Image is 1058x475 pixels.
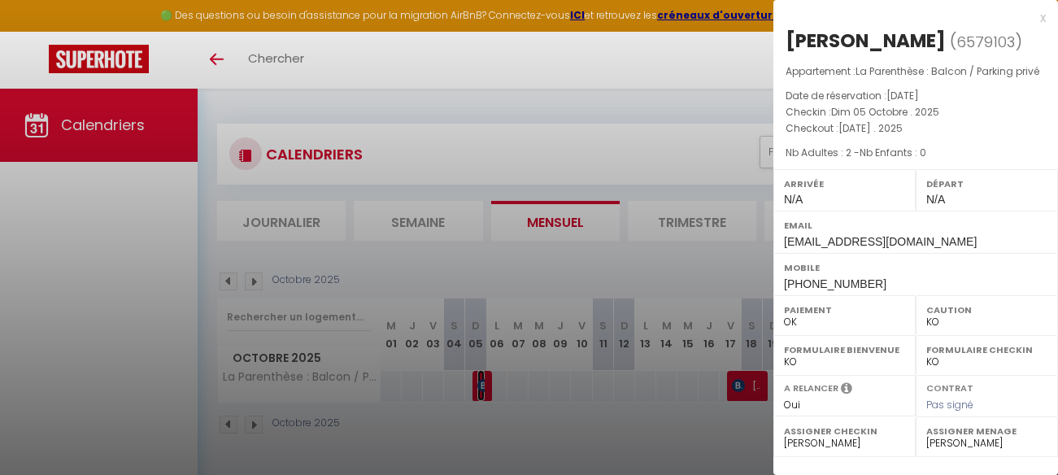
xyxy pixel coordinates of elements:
[784,277,886,290] span: [PHONE_NUMBER]
[926,381,973,392] label: Contrat
[784,259,1047,276] label: Mobile
[860,146,926,159] span: Nb Enfants : 0
[784,381,838,395] label: A relancer
[856,64,1039,78] span: La Parenthèse : Balcon / Parking privé
[886,89,919,102] span: [DATE]
[831,105,939,119] span: Dim 05 Octobre . 2025
[784,176,905,192] label: Arrivée
[784,217,1047,233] label: Email
[784,423,905,439] label: Assigner Checkin
[926,176,1047,192] label: Départ
[773,8,1046,28] div: x
[926,302,1047,318] label: Caution
[956,32,1015,52] span: 6579103
[784,193,803,206] span: N/A
[841,381,852,399] i: Sélectionner OUI si vous souhaiter envoyer les séquences de messages post-checkout
[926,342,1047,358] label: Formulaire Checkin
[950,30,1022,53] span: ( )
[784,342,905,358] label: Formulaire Bienvenue
[786,63,1046,80] p: Appartement :
[838,121,903,135] span: [DATE] . 2025
[926,398,973,412] span: Pas signé
[786,146,926,159] span: Nb Adultes : 2 -
[786,88,1046,104] p: Date de réservation :
[784,302,905,318] label: Paiement
[786,120,1046,137] p: Checkout :
[786,104,1046,120] p: Checkin :
[786,28,946,54] div: [PERSON_NAME]
[784,235,977,248] span: [EMAIL_ADDRESS][DOMAIN_NAME]
[926,423,1047,439] label: Assigner Menage
[13,7,62,55] button: Ouvrir le widget de chat LiveChat
[926,193,945,206] span: N/A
